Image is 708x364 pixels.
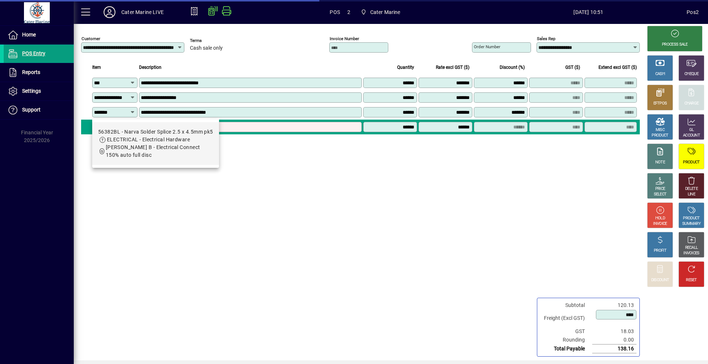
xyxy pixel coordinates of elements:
[4,26,74,44] a: Home
[107,137,190,142] span: ELECTRICAL - Electrical Hardware
[397,63,414,71] span: Quantity
[330,36,359,41] mat-label: Invoice number
[540,301,592,310] td: Subtotal
[651,278,669,283] div: DISCOUNT
[687,6,699,18] div: Pos2
[683,216,700,221] div: PRODUCT
[540,336,592,344] td: Rounding
[682,221,701,227] div: SUMMARY
[592,336,636,344] td: 0.00
[565,63,580,71] span: GST ($)
[436,63,469,71] span: Rate excl GST ($)
[652,133,668,138] div: PRODUCT
[592,327,636,336] td: 18.03
[139,63,162,71] span: Description
[121,6,164,18] div: Cater Marine LIVE
[490,6,687,18] span: [DATE] 10:51
[22,107,41,113] span: Support
[330,6,340,18] span: POS
[688,192,695,197] div: LINE
[540,344,592,353] td: Total Payable
[592,301,636,310] td: 120.13
[22,50,45,56] span: POS Entry
[537,36,555,41] mat-label: Sales rep
[358,6,403,19] span: Cater Marine
[500,63,525,71] span: Discount (%)
[686,278,697,283] div: RESET
[689,127,694,133] div: GL
[190,45,223,51] span: Cash sale only
[347,6,350,18] span: 2
[98,6,121,19] button: Profile
[656,127,664,133] div: MISC
[684,101,699,106] div: CHARGE
[685,245,698,251] div: RECALL
[654,248,666,254] div: PROFIT
[81,36,100,41] mat-label: Customer
[4,63,74,82] a: Reports
[685,186,698,192] div: DELETE
[370,6,400,18] span: Cater Marine
[592,344,636,353] td: 138.16
[654,192,667,197] div: SELECT
[683,251,699,256] div: INVOICES
[684,71,698,77] div: CHEQUE
[655,186,665,192] div: PRICE
[474,44,500,49] mat-label: Order number
[4,101,74,119] a: Support
[653,221,667,227] div: INVOICE
[106,144,200,158] span: [PERSON_NAME] B - Electrical Connect 150% auto full disc
[22,88,41,94] span: Settings
[98,128,213,136] div: 56382BL - Narva Solder Splice 2.5 x 4.5mm pk5
[190,38,234,43] span: Terms
[92,63,101,71] span: Item
[4,82,74,100] a: Settings
[683,160,700,165] div: PRODUCT
[683,133,700,138] div: ACCOUNT
[598,63,637,71] span: Extend excl GST ($)
[662,42,688,47] div: PROCESS SALE
[540,327,592,336] td: GST
[655,160,665,165] div: NOTE
[655,216,665,221] div: HOLD
[655,71,665,77] div: CASH
[92,122,219,165] mat-option: 56382BL - Narva Solder Splice 2.5 x 4.5mm pk5
[653,101,667,106] div: EFTPOS
[22,69,40,75] span: Reports
[540,310,592,327] td: Freight (Excl GST)
[22,32,36,38] span: Home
